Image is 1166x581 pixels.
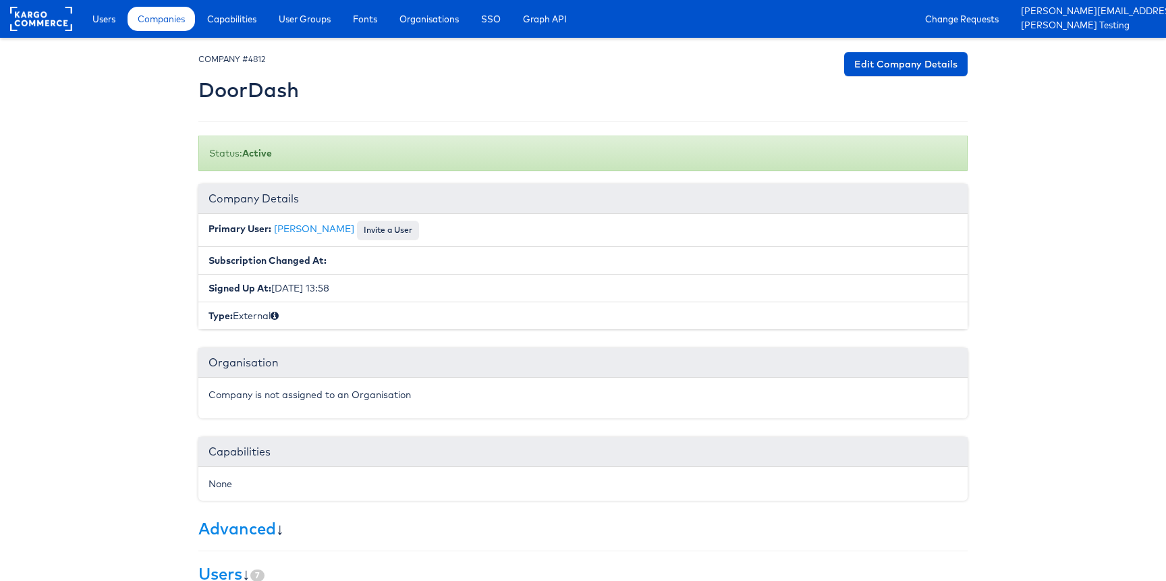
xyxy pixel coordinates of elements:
[279,12,331,26] span: User Groups
[92,12,115,26] span: Users
[207,12,256,26] span: Capabilities
[138,12,185,26] span: Companies
[209,282,271,294] b: Signed Up At:
[471,7,511,31] a: SSO
[269,7,341,31] a: User Groups
[209,254,327,267] b: Subscription Changed At:
[198,274,968,302] li: [DATE] 13:58
[209,223,271,235] b: Primary User:
[198,136,968,171] div: Status:
[198,54,266,64] small: COMPANY #4812
[198,302,968,329] li: External
[274,223,354,235] a: [PERSON_NAME]
[481,12,501,26] span: SSO
[357,221,419,240] button: Invite a User
[844,52,968,76] a: Edit Company Details
[209,310,233,322] b: Type:
[197,7,267,31] a: Capabilities
[198,437,968,467] div: Capabilities
[198,348,968,378] div: Organisation
[198,184,968,214] div: Company Details
[1021,5,1156,19] a: [PERSON_NAME][EMAIL_ADDRESS][PERSON_NAME][DOMAIN_NAME]
[198,518,276,538] a: Advanced
[82,7,126,31] a: Users
[242,147,272,159] b: Active
[513,7,577,31] a: Graph API
[209,477,957,491] div: None
[915,7,1009,31] a: Change Requests
[399,12,459,26] span: Organisations
[209,388,957,402] p: Company is not assigned to an Organisation
[343,7,387,31] a: Fonts
[271,310,279,322] span: Internal (staff) or External (client)
[198,520,968,537] h3: ↓
[389,7,469,31] a: Organisations
[353,12,377,26] span: Fonts
[198,79,299,101] h2: DoorDash
[1021,19,1156,33] a: [PERSON_NAME] Testing
[523,12,567,26] span: Graph API
[128,7,195,31] a: Companies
